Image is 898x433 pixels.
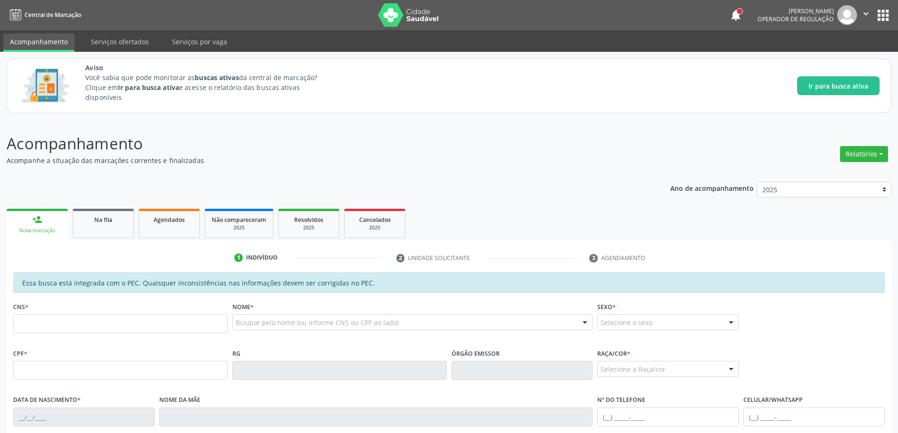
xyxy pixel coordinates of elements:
span: Aviso [85,63,335,73]
p: Ano de acompanhamento [670,182,754,194]
input: (__) _____-_____ [597,408,739,426]
span: Resolvidos [294,216,323,224]
div: 2025 [212,224,266,231]
label: Nome da mãe [159,393,200,408]
div: person_add [32,214,42,225]
p: Acompanhamento [7,132,626,155]
div: [PERSON_NAME] [758,7,834,15]
label: CNS [13,300,28,314]
div: Nova marcação [13,227,61,234]
img: img [837,5,857,25]
strong: buscas ativas [195,73,239,82]
a: Serviços por vaga [165,33,234,50]
button: Ir para busca ativa [797,76,880,95]
input: __/__/____ [13,408,155,426]
img: Imagem de CalloutCard [18,65,72,107]
span: Não compareceram [212,216,266,224]
strong: Ir para busca ativa [118,83,179,92]
span: Cancelados [359,216,391,224]
label: Raça/cor [597,346,630,361]
a: Acompanhamento [3,33,74,52]
label: Nº do Telefone [597,393,645,408]
input: (__) _____-_____ [743,408,885,426]
p: Acompanhe a situação das marcações correntes e finalizadas [7,155,626,165]
span: Na fila [94,216,112,224]
p: Você sabia que pode monitorar as da central de marcação? Clique em e acesse o relatório das busca... [85,73,335,102]
button: notifications [729,8,742,22]
label: Sexo [597,300,616,314]
span: Ir para busca ativa [808,81,868,91]
label: Data de nascimento [13,393,81,408]
a: Central de Marcação [7,7,81,23]
span: Selecione o sexo [601,318,652,327]
button: apps [875,7,891,24]
label: CPF [13,346,27,361]
span: Operador de regulação [758,15,834,23]
div: 2025 [285,224,332,231]
label: Celular/WhatsApp [743,393,803,408]
label: RG [232,346,240,361]
span: Selecione a Raça/cor [601,364,666,374]
div: Indivíduo [246,253,278,262]
label: Órgão emissor [452,346,500,361]
div: 2025 [351,224,398,231]
span: Busque pelo nome (ou informe CNS ou CPF ao lado) [236,318,399,327]
span: Central de Marcação [25,11,81,19]
div: Essa busca está integrada com o PEC. Quaisquer inconsistências nas informações devem ser corrigid... [13,272,885,293]
i:  [861,8,871,19]
button: Relatórios [840,146,888,162]
div: 1 [234,253,243,262]
label: Nome [232,300,254,314]
span: Agendados [154,216,185,224]
a: Serviços ofertados [84,33,156,50]
button:  [857,5,875,25]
